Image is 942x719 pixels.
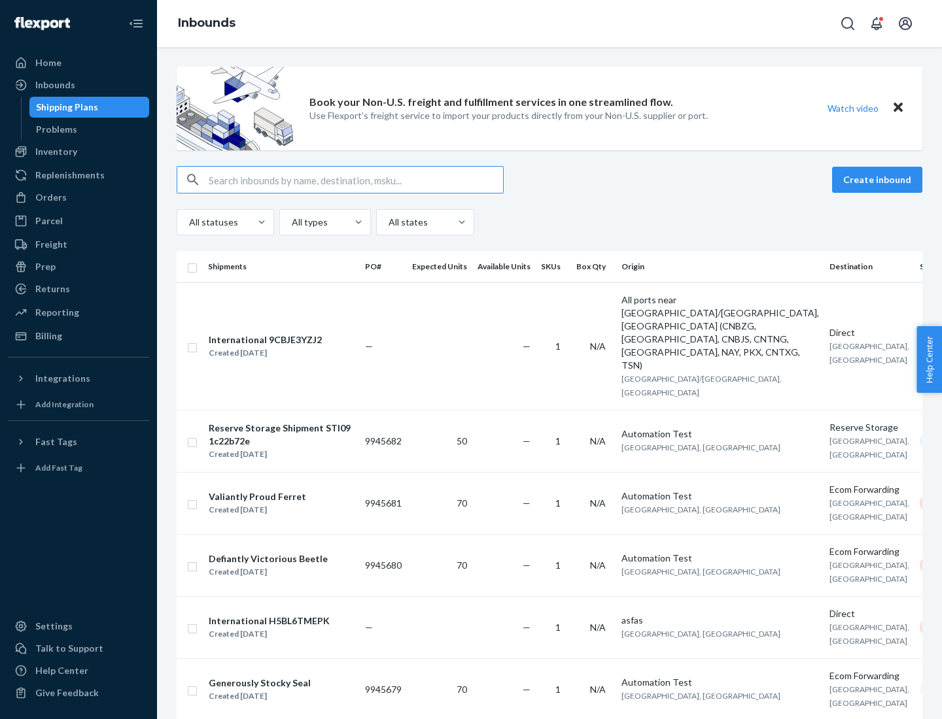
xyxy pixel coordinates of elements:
a: Reporting [8,302,149,323]
div: Created [DATE] [209,503,306,516]
span: 70 [457,560,467,571]
div: Reserve Storage Shipment STI091c22b72e [209,422,354,448]
th: PO# [360,251,407,282]
span: — [523,622,531,633]
th: Destination [824,251,915,282]
a: Prep [8,256,149,277]
div: Orders [35,191,67,204]
div: Ecom Forwarding [829,545,909,558]
div: Prep [35,260,56,273]
span: [GEOGRAPHIC_DATA], [GEOGRAPHIC_DATA] [829,436,909,460]
span: N/A [590,497,606,509]
span: — [523,560,531,571]
button: Integrations [8,368,149,389]
a: Shipping Plans [29,97,150,118]
div: Valiantly Proud Ferret [209,490,306,503]
div: Shipping Plans [36,101,98,114]
button: Watch video [819,99,887,118]
div: Created [DATE] [209,690,311,703]
div: Inventory [35,145,77,158]
a: Replenishments [8,165,149,186]
span: [GEOGRAPHIC_DATA], [GEOGRAPHIC_DATA] [829,560,909,584]
span: — [523,341,531,352]
a: Add Integration [8,394,149,415]
a: Help Center [8,660,149,681]
span: [GEOGRAPHIC_DATA], [GEOGRAPHIC_DATA] [621,691,780,701]
ol: breadcrumbs [167,5,246,42]
button: Help Center [916,326,942,393]
th: SKUs [536,251,571,282]
a: Returns [8,278,149,299]
button: Create inbound [832,167,922,193]
button: Close Navigation [123,10,149,37]
span: [GEOGRAPHIC_DATA], [GEOGRAPHIC_DATA] [621,443,780,452]
span: 70 [457,684,467,695]
div: All ports near [GEOGRAPHIC_DATA]/[GEOGRAPHIC_DATA], [GEOGRAPHIC_DATA] (CNBZG, [GEOGRAPHIC_DATA], ... [621,293,819,372]
button: Open notifications [863,10,890,37]
div: Freight [35,238,67,251]
span: — [523,435,531,446]
button: Open account menu [892,10,918,37]
button: Open Search Box [835,10,861,37]
td: 9945682 [360,410,407,472]
span: [GEOGRAPHIC_DATA], [GEOGRAPHIC_DATA] [621,629,780,639]
span: 1 [555,622,561,633]
div: Add Integration [35,399,94,410]
div: International H5BL6TMEPK [209,614,330,627]
div: Direct [829,326,909,339]
span: — [365,622,373,633]
a: Billing [8,326,149,346]
div: Created [DATE] [209,627,330,641]
div: Returns [35,282,70,295]
span: [GEOGRAPHIC_DATA], [GEOGRAPHIC_DATA] [829,622,909,646]
div: Ecom Forwarding [829,669,909,682]
span: 1 [555,435,561,446]
a: Inbounds [178,16,235,30]
div: Settings [35,620,73,633]
a: Freight [8,234,149,255]
div: Problems [36,123,77,136]
p: Book your Non-U.S. freight and fulfillment services in one streamlined flow. [309,95,673,110]
input: Search inbounds by name, destination, msku... [209,167,503,193]
div: Created [DATE] [209,448,354,461]
a: Settings [8,616,149,637]
div: Inbounds [35,78,75,92]
span: [GEOGRAPHIC_DATA]/[GEOGRAPHIC_DATA], [GEOGRAPHIC_DATA] [621,374,782,397]
a: Inbounds [8,75,149,95]
span: — [523,497,531,509]
div: asfas [621,614,819,627]
th: Expected Units [407,251,472,282]
img: Flexport logo [14,17,70,30]
a: Talk to Support [8,638,149,659]
div: Home [35,56,61,69]
span: [GEOGRAPHIC_DATA], [GEOGRAPHIC_DATA] [621,505,780,514]
a: Problems [29,119,150,140]
a: Home [8,52,149,73]
a: Parcel [8,210,149,231]
a: Inventory [8,141,149,162]
span: N/A [590,560,606,571]
span: — [523,684,531,695]
span: N/A [590,341,606,352]
div: Give Feedback [35,686,99,699]
a: Add Fast Tag [8,458,149,478]
div: Add Fast Tag [35,462,82,473]
span: 1 [555,560,561,571]
span: 1 [555,684,561,695]
div: Generously Stocky Seal [209,677,311,690]
input: All statuses [188,216,189,229]
div: Parcel [35,214,63,227]
th: Available Units [472,251,536,282]
a: Orders [8,187,149,208]
th: Shipments [203,251,360,282]
div: Replenishments [35,169,105,182]
th: Box Qty [571,251,616,282]
div: Fast Tags [35,435,77,448]
div: Automation Test [621,676,819,689]
span: [GEOGRAPHIC_DATA], [GEOGRAPHIC_DATA] [829,684,909,708]
button: Give Feedback [8,682,149,703]
div: Reporting [35,306,79,319]
div: Talk to Support [35,642,103,655]
span: 1 [555,341,561,352]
